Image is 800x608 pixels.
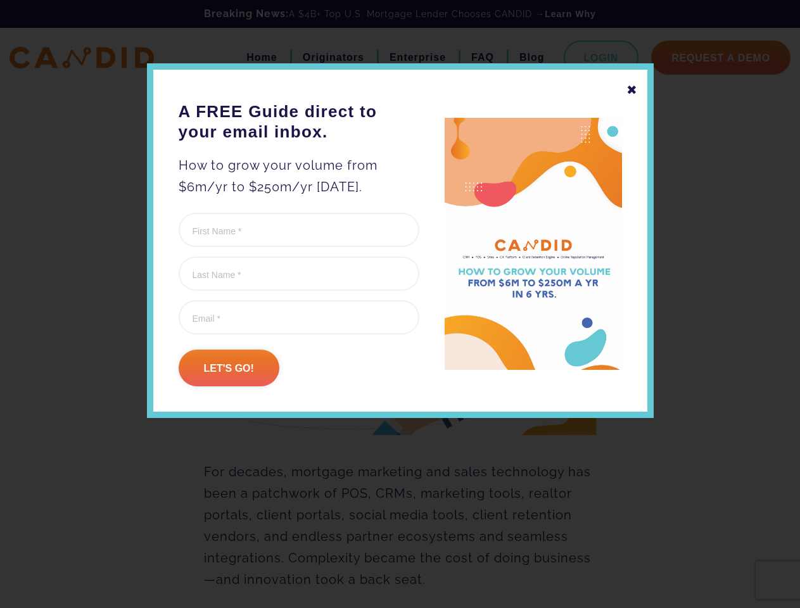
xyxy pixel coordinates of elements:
[179,101,419,142] h3: A FREE Guide direct to your email inbox.
[179,350,279,386] input: Let's go!
[179,155,419,198] p: How to grow your volume from $6m/yr to $250m/yr [DATE].
[626,79,638,101] div: ✖
[179,300,419,334] input: Email *
[179,256,419,291] input: Last Name *
[445,118,622,370] img: A FREE Guide direct to your email inbox.
[179,213,419,247] input: First Name *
